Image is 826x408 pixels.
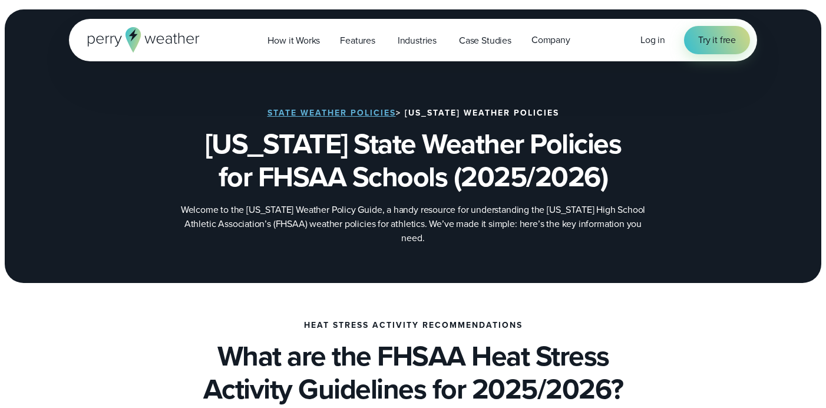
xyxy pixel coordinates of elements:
[69,340,757,406] h2: What are the FHSAA Heat Stress Activity Guidelines for 2025/2026?
[531,33,570,47] span: Company
[267,34,320,48] span: How it Works
[304,321,523,330] h3: Heat Stress Activity Recommendations
[398,34,437,48] span: Industries
[267,107,396,119] a: State Weather Policies
[640,33,665,47] a: Log in
[449,28,521,52] a: Case Studies
[128,127,698,193] h1: [US_STATE] State Weather Policies for FHSAA Schools (2025/2026)
[177,203,649,245] p: Welcome to the [US_STATE] Weather Policy Guide, a handy resource for understanding the [US_STATE]...
[267,108,559,118] h3: > [US_STATE] Weather Policies
[459,34,511,48] span: Case Studies
[684,26,750,54] a: Try it free
[698,33,736,47] span: Try it free
[340,34,375,48] span: Features
[257,28,330,52] a: How it Works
